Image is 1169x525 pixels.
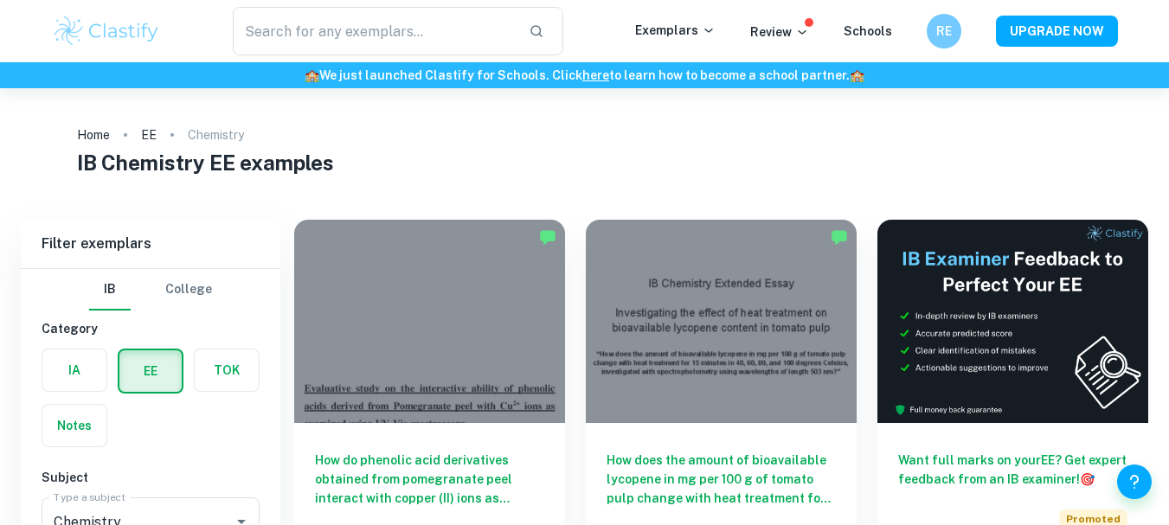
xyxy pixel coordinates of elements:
[77,147,1092,178] h1: IB Chemistry EE examples
[42,405,106,446] button: Notes
[934,22,954,41] h6: RE
[195,349,259,391] button: TOK
[1080,472,1095,486] span: 🎯
[42,349,106,391] button: IA
[539,228,556,246] img: Marked
[877,220,1148,423] img: Thumbnail
[165,269,212,311] button: College
[52,14,162,48] img: Clastify logo
[54,490,125,504] label: Type a subject
[233,7,516,55] input: Search for any exemplars...
[89,269,131,311] button: IB
[582,68,609,82] a: here
[831,228,848,246] img: Marked
[188,125,244,144] p: Chemistry
[119,350,182,392] button: EE
[850,68,864,82] span: 🏫
[635,21,716,40] p: Exemplars
[42,319,260,338] h6: Category
[21,220,280,268] h6: Filter exemplars
[607,451,836,508] h6: How does the amount of bioavailable lycopene in mg per 100 g of tomato pulp change with heat trea...
[89,269,212,311] div: Filter type choice
[315,451,544,508] h6: How do phenolic acid derivatives obtained from pomegranate peel interact with copper (II) ions as...
[750,22,809,42] p: Review
[996,16,1118,47] button: UPGRADE NOW
[844,24,892,38] a: Schools
[1117,464,1152,499] button: Help and Feedback
[927,14,961,48] button: RE
[898,451,1127,489] h6: Want full marks on your EE ? Get expert feedback from an IB examiner!
[3,66,1166,85] h6: We just launched Clastify for Schools. Click to learn how to become a school partner.
[141,123,157,147] a: EE
[42,468,260,487] h6: Subject
[305,68,319,82] span: 🏫
[77,123,110,147] a: Home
